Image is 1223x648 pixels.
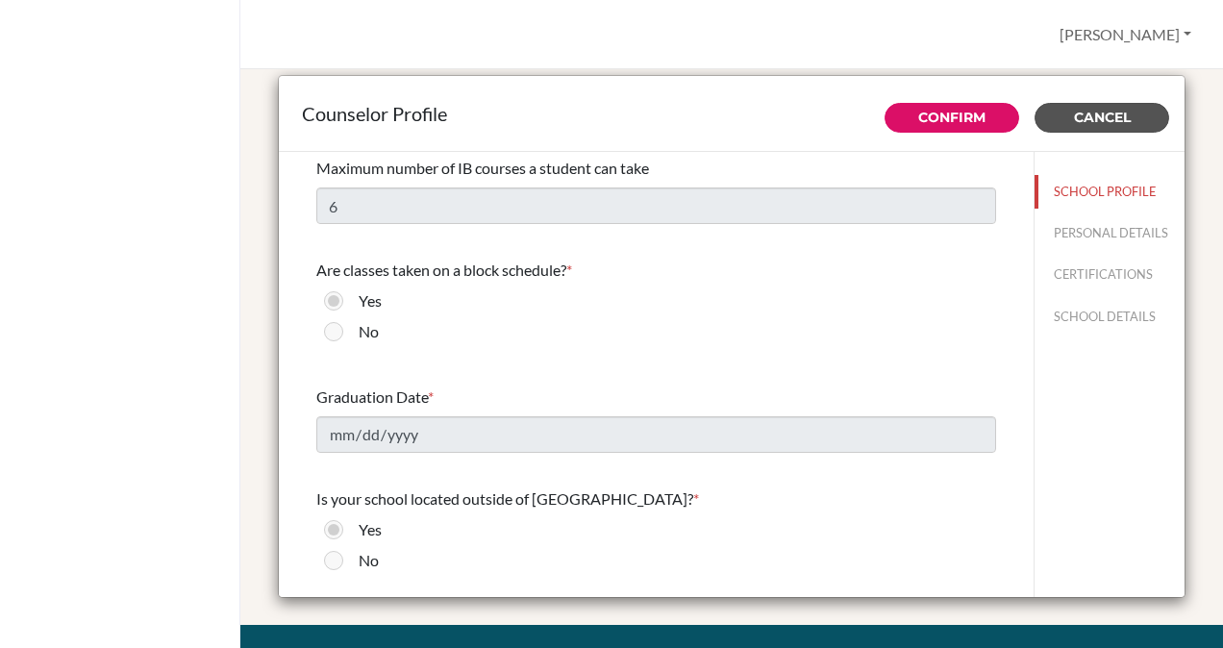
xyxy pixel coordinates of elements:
[359,320,379,343] label: No
[359,518,382,541] label: Yes
[359,289,382,312] label: Yes
[1035,216,1185,250] button: PERSONAL DETAILS
[316,159,649,177] span: Maximum number of IB courses a student can take
[1035,175,1185,209] button: SCHOOL PROFILE
[1051,16,1200,53] button: [PERSON_NAME]
[316,489,693,508] span: Is your school located outside of [GEOGRAPHIC_DATA]?
[1035,258,1185,291] button: CERTIFICATIONS
[316,387,428,406] span: Graduation Date
[302,99,1161,128] div: Counselor Profile
[1035,300,1185,334] button: SCHOOL DETAILS
[316,261,566,279] span: Are classes taken on a block schedule?
[359,549,379,572] label: No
